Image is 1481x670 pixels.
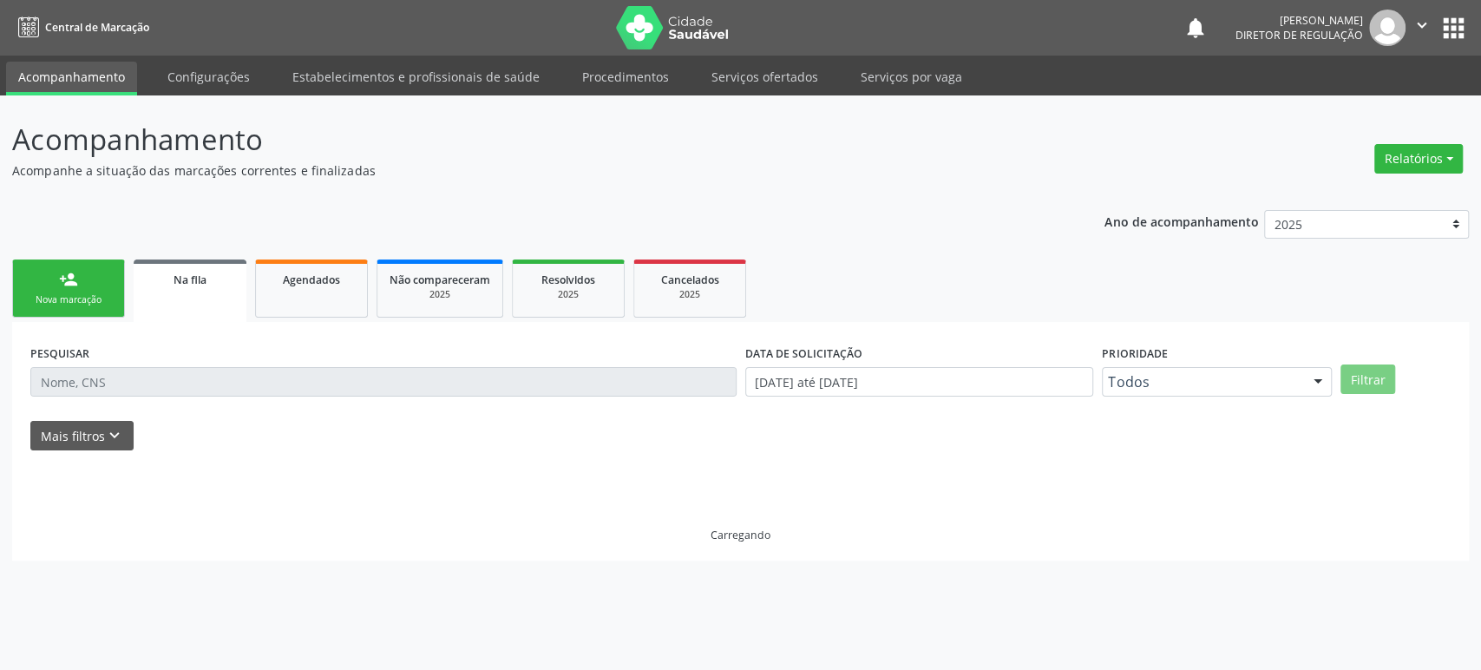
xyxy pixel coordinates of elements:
label: PESQUISAR [30,340,89,367]
div: 2025 [646,288,733,301]
i: keyboard_arrow_down [105,426,124,445]
label: Prioridade [1102,340,1167,367]
p: Acompanhe a situação das marcações correntes e finalizadas [12,161,1032,180]
button: apps [1438,13,1469,43]
input: Selecione um intervalo [745,367,1094,397]
span: Cancelados [661,273,719,287]
div: [PERSON_NAME] [1235,13,1363,28]
span: Não compareceram [390,273,490,287]
a: Configurações [155,62,262,92]
button: Relatórios [1374,144,1463,174]
a: Acompanhamento [6,62,137,95]
a: Serviços por vaga [849,62,974,92]
a: Procedimentos [570,62,681,92]
p: Acompanhamento [12,118,1032,161]
img: img [1369,10,1406,46]
span: Todos [1108,373,1295,391]
a: Central de Marcação [12,13,149,42]
p: Ano de acompanhamento [1104,210,1258,232]
span: Resolvidos [541,273,595,287]
button:  [1406,10,1438,46]
div: 2025 [525,288,612,301]
div: 2025 [390,288,490,301]
div: person_add [59,270,78,289]
a: Estabelecimentos e profissionais de saúde [280,62,552,92]
button: Mais filtroskeyboard_arrow_down [30,421,134,451]
a: Serviços ofertados [699,62,830,92]
div: Carregando [711,528,770,542]
div: Nova marcação [25,293,112,306]
span: Na fila [174,273,206,287]
i:  [1412,16,1432,35]
span: Diretor de regulação [1235,28,1363,43]
span: Central de Marcação [45,20,149,35]
button: notifications [1183,16,1208,40]
label: DATA DE SOLICITAÇÃO [745,340,862,367]
input: Nome, CNS [30,367,737,397]
span: Agendados [283,273,340,287]
button: Filtrar [1340,365,1395,394]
